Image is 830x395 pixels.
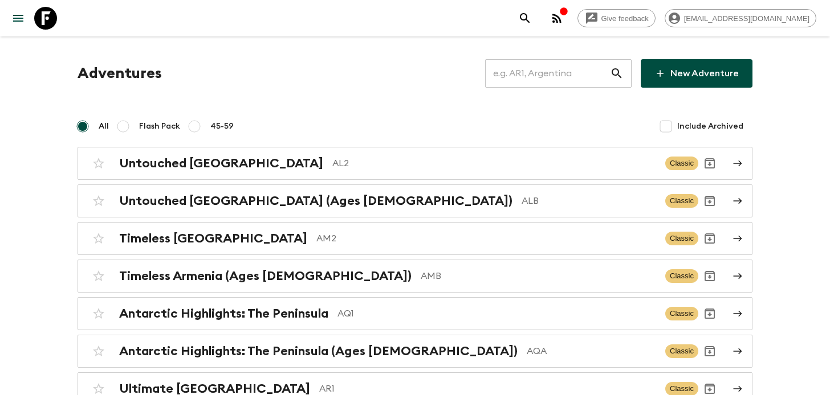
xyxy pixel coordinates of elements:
span: Classic [665,344,698,358]
button: Archive [698,190,721,212]
span: [EMAIL_ADDRESS][DOMAIN_NAME] [678,14,816,23]
span: All [99,121,109,132]
span: Give feedback [595,14,655,23]
p: AQA [527,344,656,358]
h2: Antarctic Highlights: The Peninsula (Ages [DEMOGRAPHIC_DATA]) [119,344,518,359]
p: ALB [522,194,656,208]
span: Flash Pack [139,121,180,132]
span: 45-59 [210,121,234,132]
a: Give feedback [577,9,656,27]
span: Classic [665,307,698,320]
h1: Adventures [78,62,162,85]
a: Antarctic Highlights: The PeninsulaAQ1ClassicArchive [78,297,752,330]
h2: Untouched [GEOGRAPHIC_DATA] (Ages [DEMOGRAPHIC_DATA]) [119,194,512,208]
button: Archive [698,302,721,325]
span: Include Archived [677,121,743,132]
a: Untouched [GEOGRAPHIC_DATA]AL2ClassicArchive [78,147,752,180]
a: New Adventure [641,59,752,88]
p: AMB [421,269,656,283]
a: Timeless [GEOGRAPHIC_DATA]AM2ClassicArchive [78,222,752,255]
h2: Antarctic Highlights: The Peninsula [119,306,328,321]
span: Classic [665,194,698,208]
button: search adventures [514,7,536,30]
a: Untouched [GEOGRAPHIC_DATA] (Ages [DEMOGRAPHIC_DATA])ALBClassicArchive [78,184,752,217]
span: Classic [665,157,698,170]
input: e.g. AR1, Argentina [485,57,610,89]
button: menu [7,7,30,30]
button: Archive [698,152,721,175]
h2: Timeless Armenia (Ages [DEMOGRAPHIC_DATA]) [119,269,412,283]
a: Timeless Armenia (Ages [DEMOGRAPHIC_DATA])AMBClassicArchive [78,260,752,293]
p: AL2 [332,157,656,170]
p: AM2 [316,232,656,245]
div: [EMAIL_ADDRESS][DOMAIN_NAME] [665,9,816,27]
button: Archive [698,227,721,250]
a: Antarctic Highlights: The Peninsula (Ages [DEMOGRAPHIC_DATA])AQAClassicArchive [78,335,752,368]
button: Archive [698,265,721,287]
span: Classic [665,232,698,245]
button: Archive [698,340,721,363]
p: AQ1 [337,307,656,320]
h2: Untouched [GEOGRAPHIC_DATA] [119,156,323,171]
h2: Timeless [GEOGRAPHIC_DATA] [119,231,307,246]
span: Classic [665,269,698,283]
